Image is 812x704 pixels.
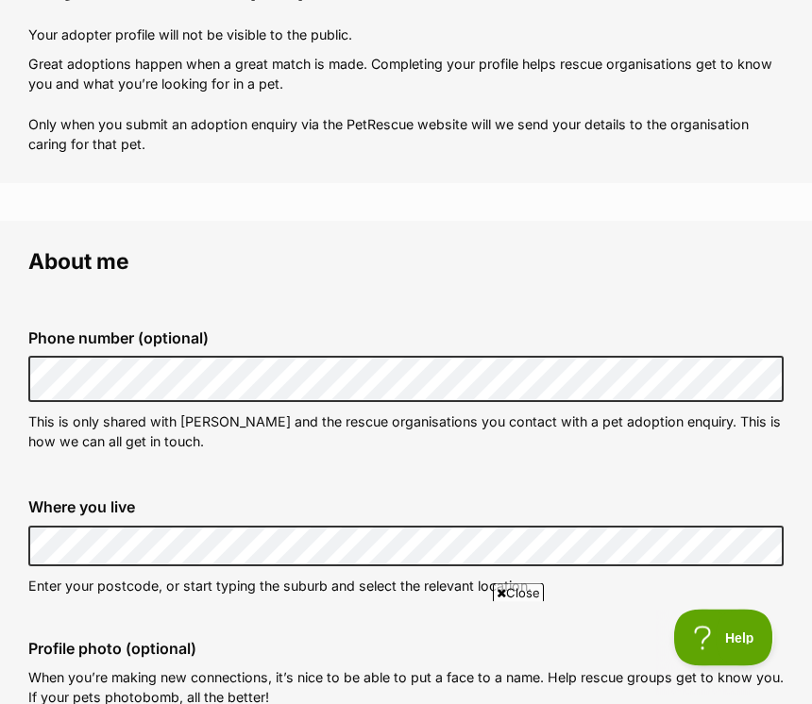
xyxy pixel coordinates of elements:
legend: About me [28,250,784,275]
label: Where you live [28,499,784,516]
span: Close [493,583,544,602]
label: Phone number (optional) [28,330,784,347]
p: Great adoptions happen when a great match is made. Completing your profile helps rescue organisat... [28,55,784,156]
p: Enter your postcode, or start typing the suburb and select the relevant location. [28,577,784,596]
p: Your adopter profile will not be visible to the public. [28,25,784,45]
iframe: Advertisement [62,610,750,695]
label: Profile photo (optional) [28,641,784,658]
iframe: Help Scout Beacon - Open [674,610,774,666]
p: This is only shared with [PERSON_NAME] and the rescue organisations you contact with a pet adopti... [28,412,784,453]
